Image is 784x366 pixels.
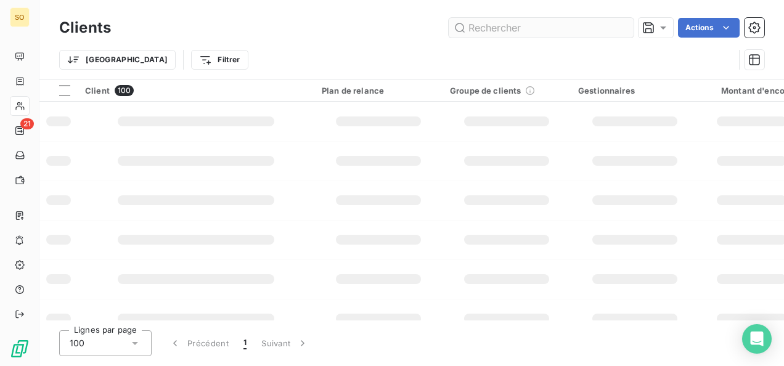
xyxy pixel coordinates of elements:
[678,18,740,38] button: Actions
[449,18,634,38] input: Rechercher
[322,86,435,96] div: Plan de relance
[59,17,111,39] h3: Clients
[243,337,247,349] span: 1
[254,330,316,356] button: Suivant
[70,337,84,349] span: 100
[191,50,248,70] button: Filtrer
[10,7,30,27] div: SO
[115,85,134,96] span: 100
[450,86,521,96] span: Groupe de clients
[742,324,772,354] div: Open Intercom Messenger
[161,330,236,356] button: Précédent
[236,330,254,356] button: 1
[578,86,692,96] div: Gestionnaires
[85,86,110,96] span: Client
[10,339,30,359] img: Logo LeanPay
[59,50,176,70] button: [GEOGRAPHIC_DATA]
[20,118,34,129] span: 21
